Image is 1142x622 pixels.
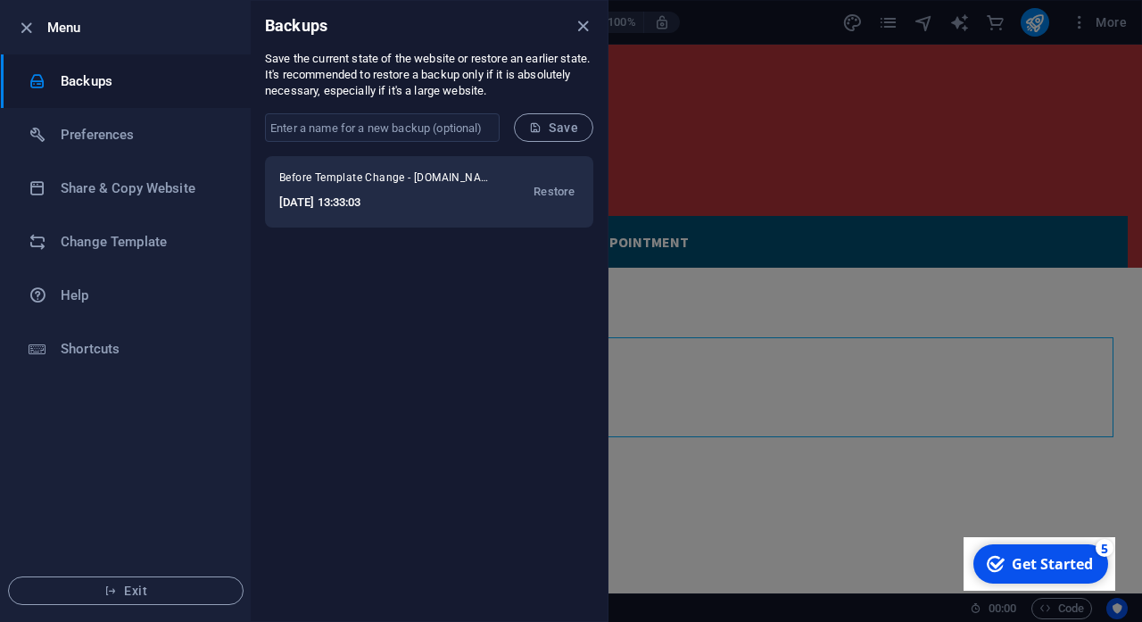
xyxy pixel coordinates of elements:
[61,338,226,360] h6: Shortcuts
[43,485,343,506] p: ,
[8,576,244,605] button: Exit
[572,15,593,37] button: close
[48,17,129,37] div: Get Started
[132,2,150,20] div: 5
[43,486,167,504] span: [STREET_ADDRESS]
[265,51,593,99] p: Save the current state of the website or restore an earlier state. It's recommended to restore a ...
[61,285,226,306] h6: Help
[47,17,236,38] h6: Menu
[10,7,145,46] div: Get Started 5 items remaining, 0% complete
[279,170,493,192] span: Before Template Change - [DOMAIN_NAME]
[529,170,579,213] button: Restore
[23,584,228,598] span: Exit
[514,113,593,142] button: Save
[453,188,459,206] i: 
[534,181,575,203] span: Restore
[1,269,251,322] a: Help
[265,113,500,142] input: Enter a name for a new backup (optional)
[61,124,226,145] h6: Preferences
[265,15,327,37] h6: Backups
[529,120,578,135] span: Save
[61,178,226,199] h6: Share & Copy Website
[61,70,226,92] h6: Backups
[279,192,493,213] h6: [DATE] 13:33:03
[61,231,226,253] h6: Change Template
